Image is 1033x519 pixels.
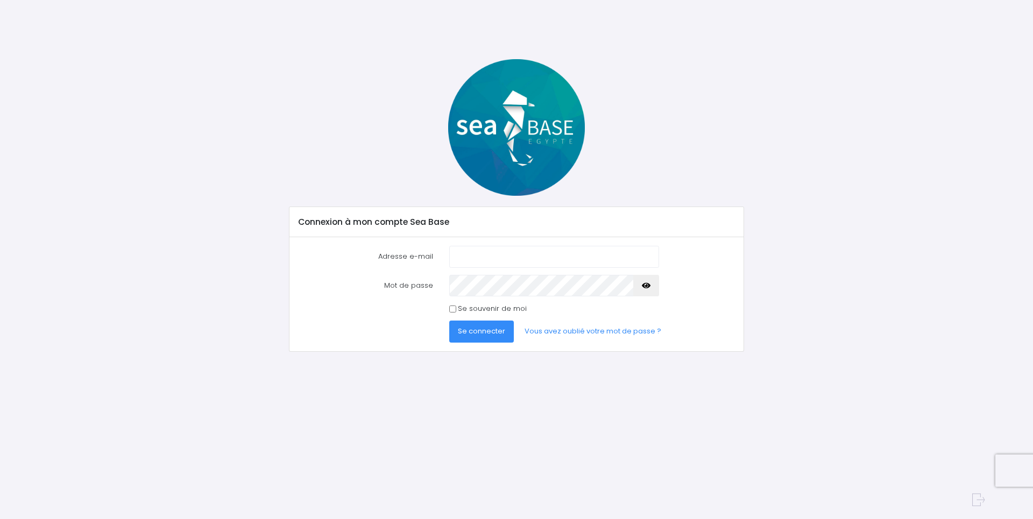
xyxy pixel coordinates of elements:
label: Mot de passe [291,275,441,296]
a: Vous avez oublié votre mot de passe ? [516,321,670,342]
label: Se souvenir de moi [458,303,527,314]
button: Se connecter [449,321,514,342]
span: Se connecter [458,326,505,336]
label: Adresse e-mail [291,246,441,267]
div: Connexion à mon compte Sea Base [289,207,743,237]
